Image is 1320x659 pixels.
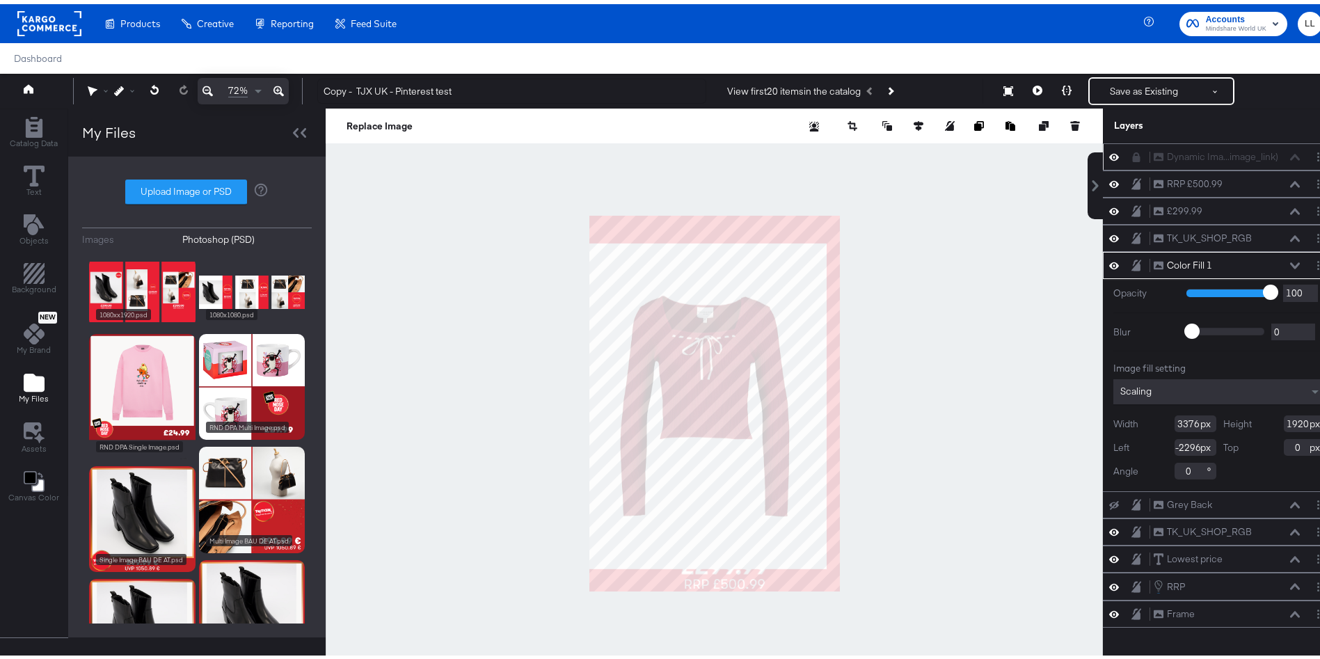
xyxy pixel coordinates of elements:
button: Text [15,158,53,198]
div: RRP [1167,576,1185,589]
svg: Copy image [974,117,984,127]
div: Frame [1167,603,1195,617]
div: Color Fill 1 [1167,255,1212,268]
button: £299.99 [1153,200,1203,214]
button: TK_UK_SHOP_RGB [1153,227,1253,241]
div: RRP £500.99 [1167,173,1223,186]
div: Images [82,229,114,242]
span: Catalog Data [10,134,58,145]
label: Angle [1113,461,1138,474]
button: Photoshop (PSD) [182,229,312,242]
div: £299.99 [1167,200,1202,214]
button: Paste image [1005,115,1019,129]
span: 72% [228,80,248,93]
span: My Brand [17,340,51,351]
button: NewMy Brand [8,305,59,356]
label: Height [1223,413,1252,427]
button: Lowest price [1153,548,1223,562]
div: TK_UK_SHOP_RGB [1167,228,1252,241]
label: Top [1223,437,1239,450]
span: Canvas Color [8,488,59,499]
button: Add Rectangle [1,109,66,149]
label: Blur [1113,321,1176,335]
div: Grey Back [1167,494,1212,507]
span: Reporting [271,14,314,25]
button: Add Rectangle [3,256,65,296]
svg: Remove background [809,118,819,127]
span: Assets [22,439,47,450]
button: Assets [13,414,55,454]
span: Creative [197,14,234,25]
span: New [38,309,57,318]
div: My Files [82,118,136,138]
button: Add Files [10,365,57,405]
button: Replace Image [347,115,413,129]
span: Accounts [1206,8,1266,23]
span: My Files [19,389,49,400]
button: Frame [1153,603,1195,617]
button: TK_UK_SHOP_RGB [1153,521,1253,535]
button: Copy image [974,115,988,129]
span: Feed Suite [351,14,397,25]
span: Background [12,280,56,291]
button: Add Text [11,207,57,246]
span: Products [120,14,160,25]
button: Next Product [880,74,900,100]
label: Width [1113,413,1138,427]
a: Dashboard [14,49,62,60]
button: Save as Existing [1090,74,1198,100]
span: Objects [19,231,49,242]
label: Left [1113,437,1129,450]
div: TK_UK_SHOP_RGB [1167,521,1252,534]
svg: Paste image [1005,117,1015,127]
div: Lowest price [1167,548,1223,562]
label: Opacity [1113,283,1176,296]
div: View first 20 items in the catalog [727,81,861,94]
span: Mindshare World UK [1206,19,1266,31]
button: Color Fill 1 [1153,254,1213,269]
button: Images [82,229,172,242]
button: AccountsMindshare World UK [1179,8,1287,32]
button: Grey Back [1153,493,1213,508]
span: Scaling [1120,381,1152,393]
div: Photoshop (PSD) [182,229,255,242]
span: Text [26,182,42,193]
button: RRP £500.99 [1153,173,1223,187]
div: Layers [1114,115,1256,128]
span: LL [1303,12,1317,28]
button: RRP [1153,575,1186,590]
